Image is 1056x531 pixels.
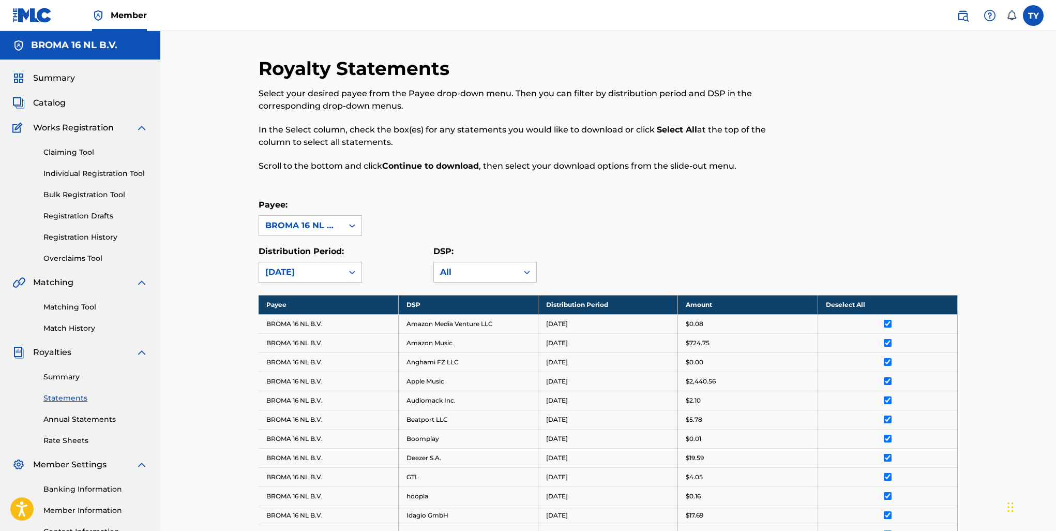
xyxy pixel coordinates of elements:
td: Beatport LLC [398,410,538,429]
img: Top Rightsholder [92,9,104,22]
td: hoopla [398,486,538,506]
a: Annual Statements [43,414,148,425]
a: Overclaims Tool [43,253,148,264]
td: [DATE] [538,448,678,467]
td: Audiomack Inc. [398,391,538,410]
td: BROMA 16 NL B.V. [259,429,398,448]
p: $2.10 [686,396,701,405]
p: $4.05 [686,473,703,482]
a: Registration Drafts [43,211,148,222]
a: Rate Sheets [43,435,148,446]
span: Works Registration [33,122,114,134]
img: expand [135,346,148,359]
img: expand [135,122,148,134]
td: Deezer S.A. [398,448,538,467]
h5: BROMA 16 NL B.V. [31,39,117,51]
a: Bulk Registration Tool [43,189,148,200]
td: BROMA 16 NL B.V. [259,333,398,352]
td: [DATE] [538,372,678,391]
p: $0.08 [686,319,703,329]
label: DSP: [433,246,454,256]
p: $19.59 [686,453,704,463]
p: $0.01 [686,434,701,444]
img: MLC Logo [12,8,52,23]
a: Registration History [43,232,148,243]
iframe: Resource Center [1027,358,1056,441]
p: $2,440.56 [686,377,716,386]
td: Amazon Music [398,333,538,352]
img: expand [135,459,148,471]
a: Member Information [43,505,148,516]
p: In the Select column, check the box(es) for any statements you would like to download or click at... [259,124,797,149]
img: Member Settings [12,459,25,471]
a: Banking Information [43,484,148,495]
div: Виджет чата [1004,481,1056,531]
span: Member [111,9,147,21]
span: Member Settings [33,459,107,471]
td: BROMA 16 NL B.V. [259,410,398,429]
img: Works Registration [12,122,26,134]
td: GTL [398,467,538,486]
a: Summary [43,372,148,382]
img: search [957,9,969,22]
p: $0.00 [686,358,703,367]
td: [DATE] [538,333,678,352]
td: [DATE] [538,314,678,333]
img: expand [135,276,148,289]
iframe: Chat Widget [1004,481,1056,531]
img: Matching [12,276,25,289]
p: Scroll to the bottom and click , then select your download options from the slide-out menu. [259,160,797,172]
th: Amount [678,295,818,314]
td: Idagio GmbH [398,506,538,525]
td: [DATE] [538,391,678,410]
th: DSP [398,295,538,314]
a: SummarySummary [12,72,75,84]
div: [DATE] [265,266,337,278]
td: Amazon Media Venture LLC [398,314,538,333]
span: Catalog [33,97,66,109]
td: BROMA 16 NL B.V. [259,467,398,486]
p: $724.75 [686,338,710,348]
img: help [984,9,996,22]
td: [DATE] [538,467,678,486]
span: Matching [33,276,73,289]
strong: Select All [657,125,697,135]
div: User Menu [1023,5,1044,26]
th: Payee [259,295,398,314]
span: Royalties [33,346,71,359]
th: Distribution Period [538,295,678,314]
div: BROMA 16 NL B.V. [265,219,337,232]
td: BROMA 16 NL B.V. [259,486,398,506]
td: Boomplay [398,429,538,448]
td: [DATE] [538,410,678,429]
a: Public Search [953,5,973,26]
td: BROMA 16 NL B.V. [259,448,398,467]
p: $0.16 [686,492,701,501]
img: Accounts [12,39,25,52]
td: BROMA 16 NL B.V. [259,506,398,525]
div: Notifications [1006,10,1017,21]
a: Claiming Tool [43,147,148,158]
th: Deselect All [818,295,957,314]
td: Apple Music [398,372,538,391]
td: BROMA 16 NL B.V. [259,391,398,410]
img: Catalog [12,97,25,109]
td: BROMA 16 NL B.V. [259,352,398,372]
td: BROMA 16 NL B.V. [259,372,398,391]
label: Distribution Period: [259,246,344,256]
a: Matching Tool [43,302,148,313]
td: Anghami FZ LLC [398,352,538,372]
a: CatalogCatalog [12,97,66,109]
img: Summary [12,72,25,84]
td: [DATE] [538,429,678,448]
a: Statements [43,393,148,404]
td: BROMA 16 NL B.V. [259,314,398,333]
p: Select your desired payee from the Payee drop-down menu. Then you can filter by distribution peri... [259,87,797,112]
span: Summary [33,72,75,84]
div: Help [979,5,1000,26]
label: Payee: [259,200,288,210]
a: Individual Registration Tool [43,168,148,179]
td: [DATE] [538,352,678,372]
strong: Continue to download [382,161,479,171]
td: [DATE] [538,506,678,525]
